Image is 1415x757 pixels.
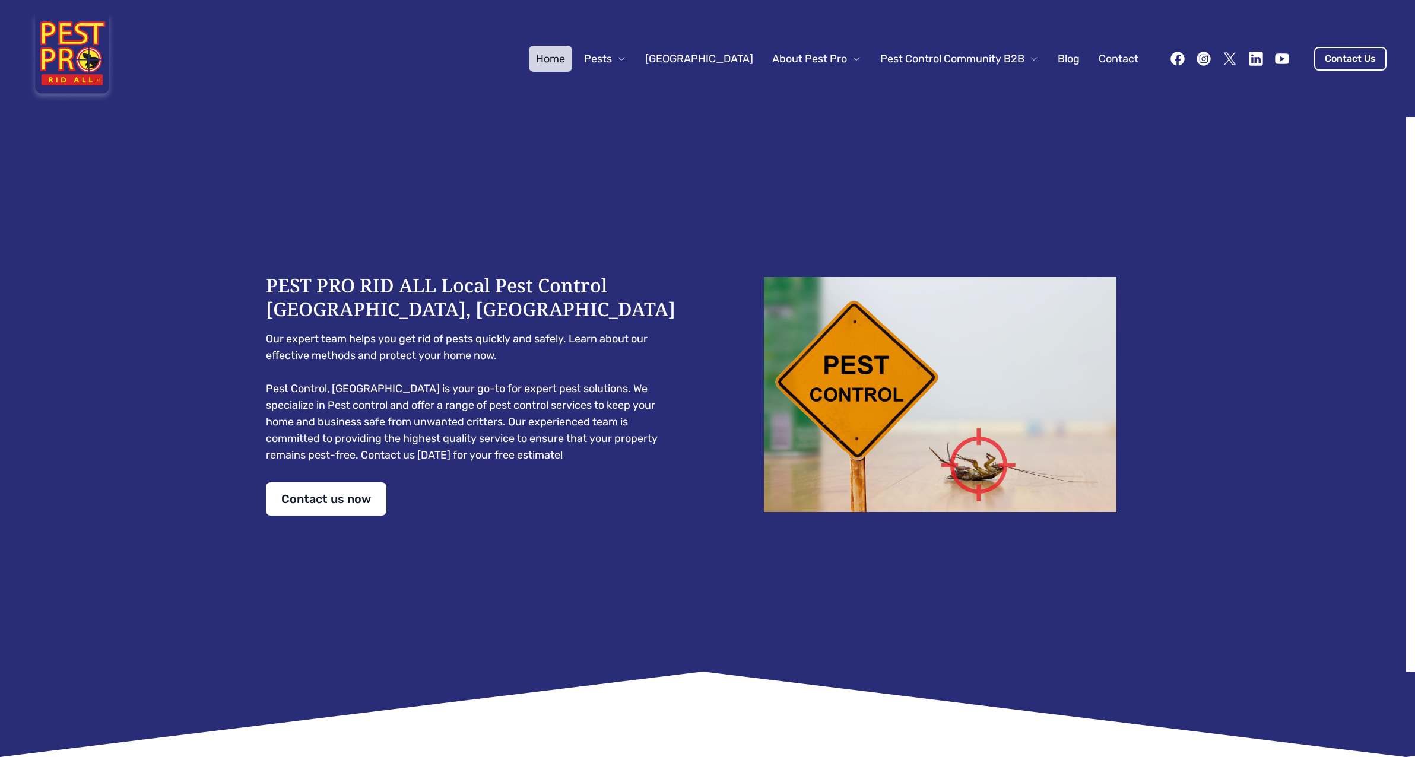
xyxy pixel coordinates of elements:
[266,482,386,516] a: Contact us now
[880,50,1024,67] span: Pest Control Community B2B
[28,14,116,103] img: Pest Pro Rid All
[772,50,847,67] span: About Pest Pro
[765,46,868,72] button: About Pest Pro
[584,50,612,67] span: Pests
[266,330,684,463] pre: Our expert team helps you get rid of pests quickly and safely. Learn about our effective methods ...
[1051,46,1087,72] a: Blog
[529,46,572,72] a: Home
[1314,47,1387,71] a: Contact Us
[638,46,760,72] a: [GEOGRAPHIC_DATA]
[577,46,633,72] button: Pests
[266,273,684,321] h1: PEST PRO RID ALL Local Pest Control [GEOGRAPHIC_DATA], [GEOGRAPHIC_DATA]
[731,277,1149,512] img: Dead cockroach on floor with caution sign pest control
[1092,46,1146,72] a: Contact
[873,46,1046,72] button: Pest Control Community B2B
